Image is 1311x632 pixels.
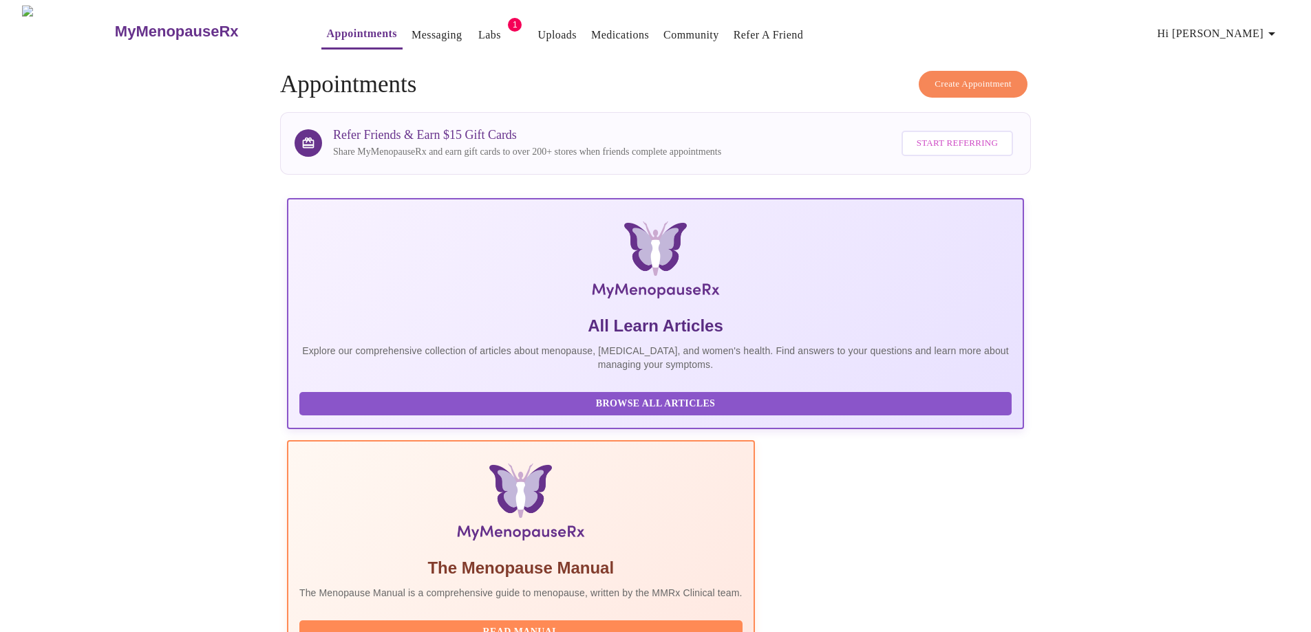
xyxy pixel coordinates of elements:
p: The Menopause Manual is a comprehensive guide to menopause, written by the MMRx Clinical team. [299,586,743,600]
button: Refer a Friend [728,21,809,49]
a: Appointments [327,24,397,43]
button: Uploads [532,21,582,49]
a: Medications [591,25,649,45]
img: MyMenopauseRx Logo [22,6,113,57]
a: Community [663,25,719,45]
button: Labs [467,21,511,49]
h5: All Learn Articles [299,315,1012,337]
a: Labs [478,25,501,45]
h3: Refer Friends & Earn $15 Gift Cards [333,128,721,142]
span: Browse All Articles [313,395,998,413]
button: Appointments [321,20,403,50]
span: 1 [508,18,522,32]
button: Medications [586,21,654,49]
button: Create Appointment [919,71,1027,98]
span: Start Referring [917,135,998,151]
a: Start Referring [898,124,1016,163]
a: Messaging [412,25,462,45]
img: MyMenopauseRx Logo [410,221,901,304]
p: Share MyMenopauseRx and earn gift cards to over 200+ stores when friends complete appointments [333,145,721,159]
h4: Appointments [280,71,1031,98]
a: MyMenopauseRx [113,8,293,56]
h5: The Menopause Manual [299,557,743,579]
a: Browse All Articles [299,397,1015,408]
span: Create Appointment [935,76,1012,92]
a: Uploads [537,25,577,45]
a: Refer a Friend [734,25,804,45]
button: Start Referring [902,131,1013,156]
button: Browse All Articles [299,392,1012,416]
button: Hi [PERSON_NAME] [1152,20,1286,47]
span: Hi [PERSON_NAME] [1158,24,1280,43]
button: Messaging [406,21,467,49]
img: Menopause Manual [370,464,672,546]
button: Community [658,21,725,49]
p: Explore our comprehensive collection of articles about menopause, [MEDICAL_DATA], and women's hea... [299,344,1012,371]
h3: MyMenopauseRx [115,23,239,41]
